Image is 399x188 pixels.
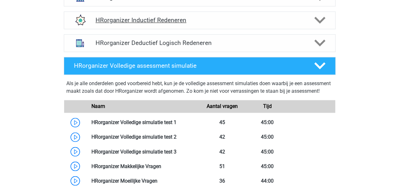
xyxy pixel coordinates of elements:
[87,133,200,141] div: HRorganizer Volledige simulatie test 2
[74,62,304,69] h4: HRorganizer Volledige assessment simulatie
[72,12,88,28] img: figuurreeksen
[87,162,200,170] div: HRorganizer Makkelijke Vragen
[87,177,200,185] div: HRorganizer Moeilijke Vragen
[61,57,338,75] a: HRorganizer Volledige assessment simulatie
[245,103,290,110] div: Tijd
[61,11,338,29] a: figuurreeksen HRorganizer Inductief Redeneren
[61,34,338,52] a: abstracte matrices HRorganizer Deductief Logisch Redeneren
[96,39,303,47] h4: HRorganizer Deductief Logisch Redeneren
[87,119,200,126] div: HRorganizer Volledige simulatie test 1
[66,80,333,97] div: Als je alle onderdelen goed voorbereid hebt, kun je de volledige assessment simulaties doen waarb...
[87,148,200,155] div: HRorganizer Volledige simulatie test 3
[72,35,88,51] img: abstracte matrices
[96,16,303,24] h4: HRorganizer Inductief Redeneren
[87,103,200,110] div: Naam
[199,103,244,110] div: Aantal vragen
